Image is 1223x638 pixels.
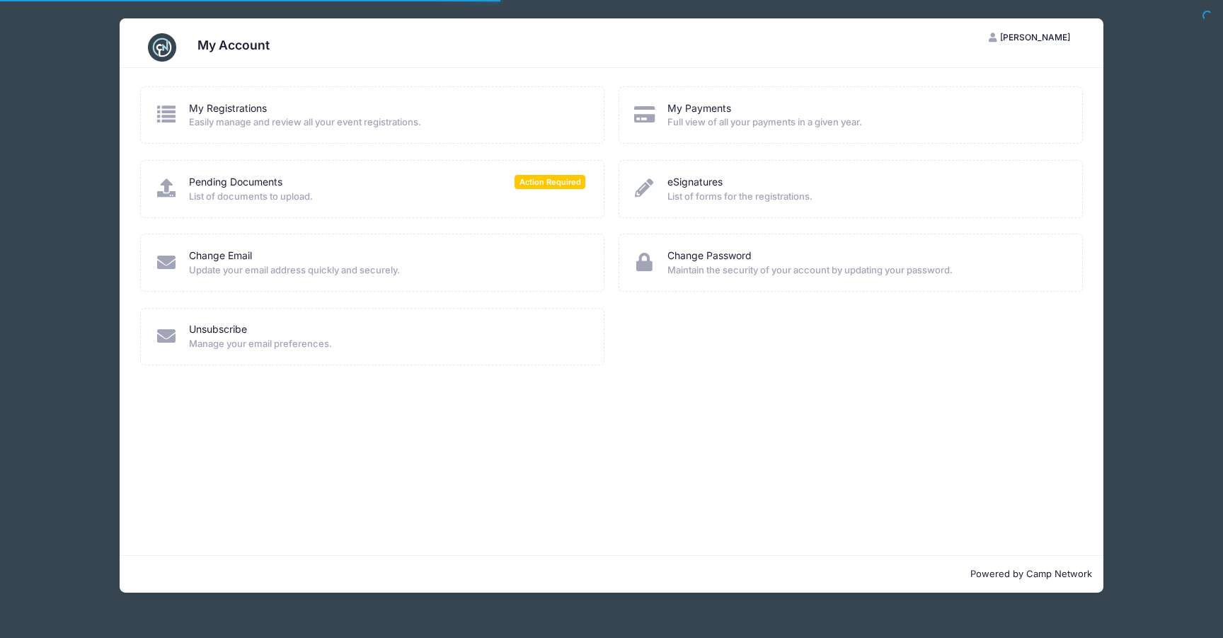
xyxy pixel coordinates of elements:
[197,38,270,52] h3: My Account
[189,322,247,337] a: Unsubscribe
[667,175,723,190] a: eSignatures
[667,249,752,263] a: Change Password
[667,190,1064,204] span: List of forms for the registrations.
[189,175,282,190] a: Pending Documents
[189,263,585,278] span: Update your email address quickly and securely.
[189,249,252,263] a: Change Email
[189,101,267,116] a: My Registrations
[515,175,585,188] span: Action Required
[977,25,1083,50] button: [PERSON_NAME]
[667,115,1064,130] span: Full view of all your payments in a given year.
[148,33,176,62] img: CampNetwork
[667,263,1064,278] span: Maintain the security of your account by updating your password.
[1000,32,1070,42] span: [PERSON_NAME]
[189,337,585,351] span: Manage your email preferences.
[189,190,585,204] span: List of documents to upload.
[131,567,1092,581] p: Powered by Camp Network
[189,115,585,130] span: Easily manage and review all your event registrations.
[667,101,731,116] a: My Payments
